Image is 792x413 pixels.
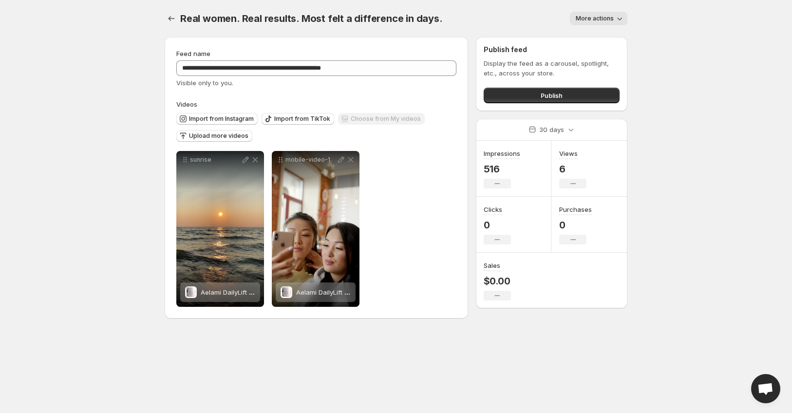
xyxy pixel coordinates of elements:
p: 6 [559,163,586,175]
span: Videos [176,100,197,108]
span: Visible only to you. [176,79,233,87]
button: Settings [165,12,178,25]
p: mobile-video-1 [285,156,336,164]
button: Publish [484,88,620,103]
button: Import from Instagram [176,113,258,125]
img: Aelami DailyLift Creatine Complex [281,286,292,298]
span: Upload more videos [189,132,248,140]
span: Aelami DailyLift Creatine Complex [201,288,304,296]
div: mobile-video-1Aelami DailyLift Creatine ComplexAelami DailyLift Creatine Complex [272,151,359,307]
p: 0 [484,219,511,231]
button: Import from TikTok [262,113,334,125]
p: sunrise [190,156,241,164]
span: Publish [541,91,563,100]
div: sunriseAelami DailyLift Creatine ComplexAelami DailyLift Creatine Complex [176,151,264,307]
p: $0.00 [484,275,511,287]
span: Import from TikTok [274,115,330,123]
span: Feed name [176,50,210,57]
p: 0 [559,219,592,231]
p: 516 [484,163,520,175]
button: More actions [570,12,627,25]
span: Aelami DailyLift Creatine Complex [296,288,399,296]
h3: Impressions [484,149,520,158]
div: Open chat [751,374,780,403]
p: Display the feed as a carousel, spotlight, etc., across your store. [484,58,620,78]
p: 30 days [539,125,564,134]
h3: Clicks [484,205,502,214]
span: Import from Instagram [189,115,254,123]
h3: Sales [484,261,500,270]
span: Real women. Real results. Most felt a difference in days. [180,13,443,24]
h2: Publish feed [484,45,620,55]
img: Aelami DailyLift Creatine Complex [186,286,197,298]
h3: Purchases [559,205,592,214]
h3: Views [559,149,578,158]
button: Upload more videos [176,130,252,142]
span: More actions [576,15,614,22]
